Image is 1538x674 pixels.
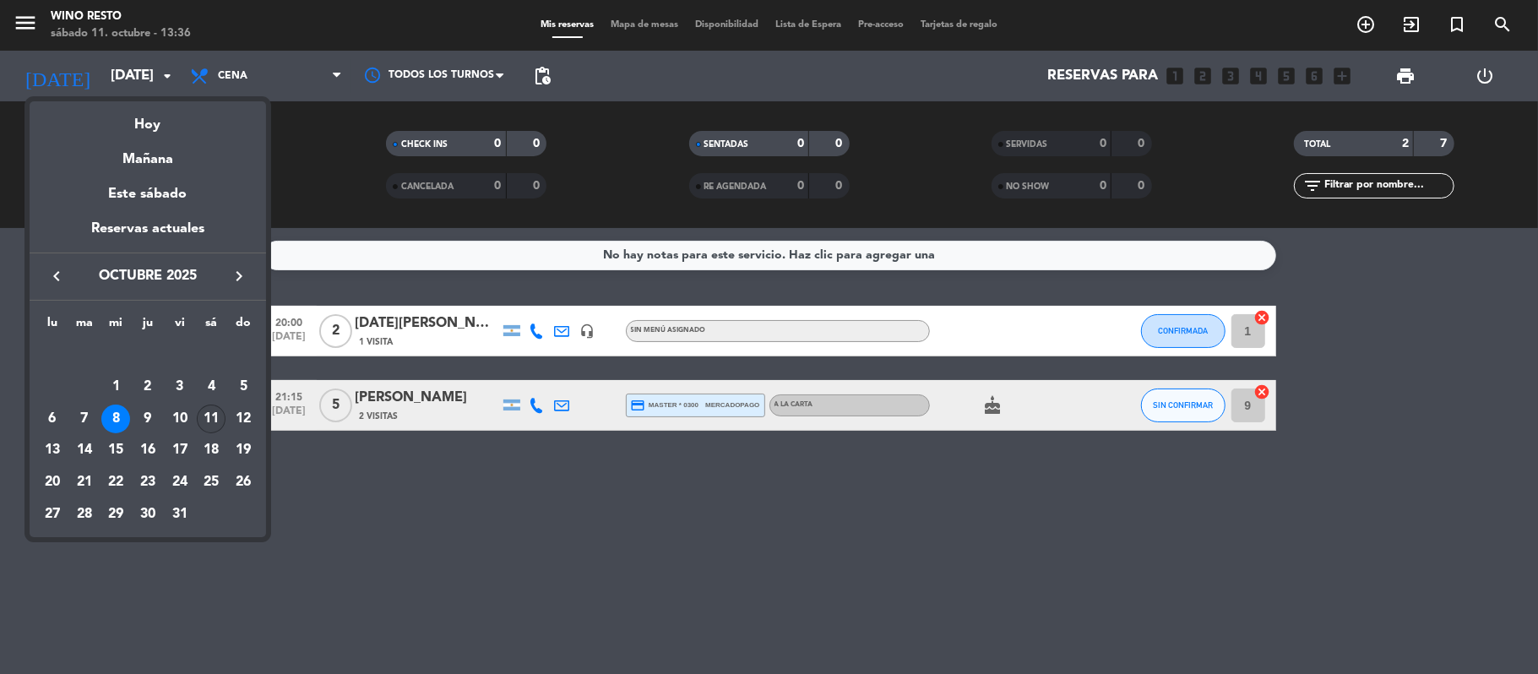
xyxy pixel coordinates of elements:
[133,372,162,401] div: 2
[164,313,196,340] th: viernes
[132,434,164,466] td: 16 de octubre de 2025
[68,466,101,498] td: 21 de octubre de 2025
[229,372,258,401] div: 5
[166,372,194,401] div: 3
[100,371,132,403] td: 1 de octubre de 2025
[133,500,162,529] div: 30
[68,498,101,530] td: 28 de octubre de 2025
[132,498,164,530] td: 30 de octubre de 2025
[229,266,249,286] i: keyboard_arrow_right
[197,436,226,465] div: 18
[101,468,130,497] div: 22
[164,403,196,435] td: 10 de octubre de 2025
[166,500,194,529] div: 31
[133,468,162,497] div: 23
[41,265,72,287] button: keyboard_arrow_left
[166,468,194,497] div: 24
[164,466,196,498] td: 24 de octubre de 2025
[100,403,132,435] td: 8 de octubre de 2025
[46,266,67,286] i: keyboard_arrow_left
[196,403,228,435] td: 11 de octubre de 2025
[132,313,164,340] th: jueves
[164,498,196,530] td: 31 de octubre de 2025
[100,434,132,466] td: 15 de octubre de 2025
[36,339,259,371] td: OCT.
[101,372,130,401] div: 1
[224,265,254,287] button: keyboard_arrow_right
[70,436,99,465] div: 14
[101,500,130,529] div: 29
[227,466,259,498] td: 26 de octubre de 2025
[196,313,228,340] th: sábado
[70,405,99,433] div: 7
[132,403,164,435] td: 9 de octubre de 2025
[68,403,101,435] td: 7 de octubre de 2025
[196,371,228,403] td: 4 de octubre de 2025
[38,436,67,465] div: 13
[36,434,68,466] td: 13 de octubre de 2025
[38,468,67,497] div: 20
[164,371,196,403] td: 3 de octubre de 2025
[133,405,162,433] div: 9
[36,498,68,530] td: 27 de octubre de 2025
[101,436,130,465] div: 15
[36,403,68,435] td: 6 de octubre de 2025
[36,466,68,498] td: 20 de octubre de 2025
[132,466,164,498] td: 23 de octubre de 2025
[197,372,226,401] div: 4
[100,313,132,340] th: miércoles
[68,434,101,466] td: 14 de octubre de 2025
[196,466,228,498] td: 25 de octubre de 2025
[70,468,99,497] div: 21
[38,500,67,529] div: 27
[197,405,226,433] div: 11
[36,313,68,340] th: lunes
[30,101,266,136] div: Hoy
[227,403,259,435] td: 12 de octubre de 2025
[164,434,196,466] td: 17 de octubre de 2025
[68,313,101,340] th: martes
[166,436,194,465] div: 17
[227,434,259,466] td: 19 de octubre de 2025
[70,500,99,529] div: 28
[101,405,130,433] div: 8
[197,468,226,497] div: 25
[196,434,228,466] td: 18 de octubre de 2025
[30,171,266,218] div: Este sábado
[30,218,266,253] div: Reservas actuales
[38,405,67,433] div: 6
[100,498,132,530] td: 29 de octubre de 2025
[72,265,224,287] span: octubre 2025
[30,136,266,171] div: Mañana
[227,313,259,340] th: domingo
[166,405,194,433] div: 10
[229,405,258,433] div: 12
[100,466,132,498] td: 22 de octubre de 2025
[133,436,162,465] div: 16
[229,468,258,497] div: 26
[227,371,259,403] td: 5 de octubre de 2025
[132,371,164,403] td: 2 de octubre de 2025
[229,436,258,465] div: 19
